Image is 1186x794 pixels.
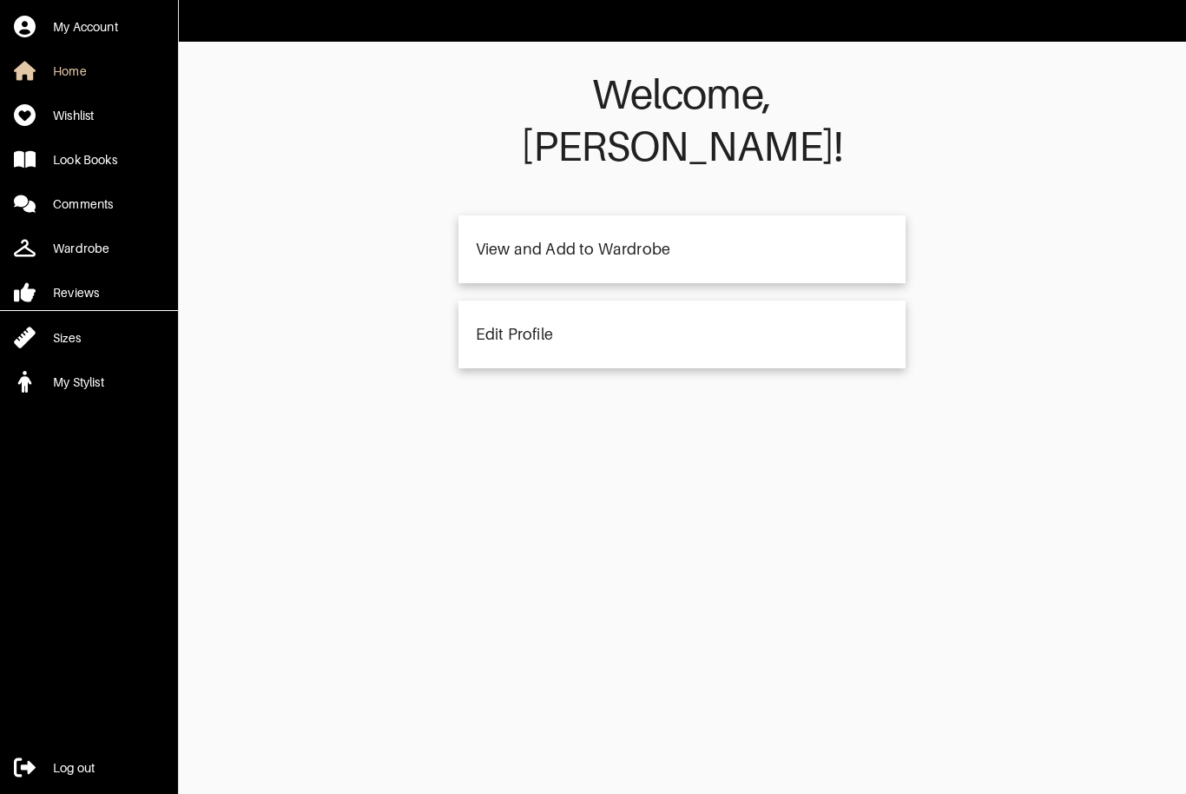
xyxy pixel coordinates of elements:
[521,69,843,170] span: Welcome, [PERSON_NAME] !
[53,329,81,347] div: Sizes
[53,107,94,124] div: Wishlist
[53,284,99,301] div: Reviews
[53,374,104,391] div: My Stylist
[53,240,109,257] div: Wardrobe
[53,18,118,36] div: My Account
[53,759,95,777] div: Log out
[53,63,87,80] div: Home
[53,151,117,169] div: Look Books
[476,327,553,342] div: Edit Profile
[53,195,113,213] div: Comments
[476,242,670,257] div: View and Add to Wardrobe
